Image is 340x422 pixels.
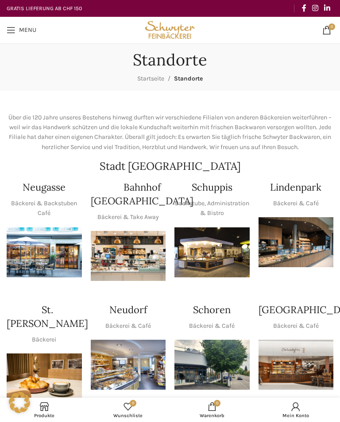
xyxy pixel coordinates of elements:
[91,180,193,208] h4: Bahnhof [GEOGRAPHIC_DATA]
[259,340,334,390] div: 1 / 1
[7,413,82,418] span: Produkte
[143,26,197,33] a: Site logo
[7,353,82,403] div: 1 / 1
[318,21,336,39] a: 0
[170,400,254,420] a: 0 Warenkorb
[214,400,220,407] span: 0
[174,413,250,418] span: Warenkorb
[105,321,151,331] p: Bäckerei & Café
[259,217,334,267] img: 017-e1571925257345
[7,227,82,277] img: Neugasse
[259,217,334,267] div: 1 / 1
[309,1,321,15] a: Instagram social link
[32,335,56,345] p: Bäckerei
[192,180,232,194] h4: Schuppis
[109,303,147,317] h4: Neudorf
[7,227,82,277] div: 1 / 1
[19,27,36,33] span: Menu
[174,75,203,82] span: Standorte
[174,199,250,219] p: Backstube, Administration & Bistro
[189,321,235,331] p: Bäckerei & Café
[7,303,88,330] h4: St. [PERSON_NAME]
[130,400,136,407] span: 0
[7,199,82,219] p: Bäckerei & Backstuben Café
[91,231,166,281] img: Bahnhof St. Gallen
[91,231,166,281] div: 1 / 1
[170,400,254,420] div: My cart
[299,1,309,15] a: Facebook social link
[273,199,319,208] p: Bäckerei & Café
[174,227,250,277] img: 150130-Schwyter-013
[133,50,207,69] h1: Standorte
[23,180,66,194] h4: Neugasse
[328,23,335,30] span: 0
[7,353,82,403] img: schwyter-23
[254,400,338,420] a: Mein Konto
[7,161,333,172] h2: Stadt [GEOGRAPHIC_DATA]
[273,321,319,331] p: Bäckerei & Café
[91,340,166,390] div: 1 / 1
[321,1,333,15] a: Linkedin social link
[91,340,166,390] img: Neudorf_1
[174,227,250,277] div: 1 / 1
[259,340,334,390] img: Schwyter-1800x900
[174,340,250,390] img: 0842cc03-b884-43c1-a0c9-0889ef9087d6 copy
[91,413,166,418] span: Wunschliste
[86,400,170,420] div: Meine Wunschliste
[97,212,159,222] p: Bäckerei & Take Away
[143,17,197,43] img: Bäckerei Schwyter
[174,340,250,390] div: 1 / 1
[270,180,321,194] h4: Lindenpark
[259,413,334,418] span: Mein Konto
[2,21,41,39] a: Open mobile menu
[137,75,164,82] a: Startseite
[86,400,170,420] a: 0 Wunschliste
[2,400,86,420] a: Produkte
[7,5,82,12] strong: GRATIS LIEFERUNG AB CHF 150
[193,303,231,317] h4: Schoren
[7,113,333,153] p: Über die 120 Jahre unseres Bestehens hinweg durften wir verschiedene Filialen von anderen Bäckere...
